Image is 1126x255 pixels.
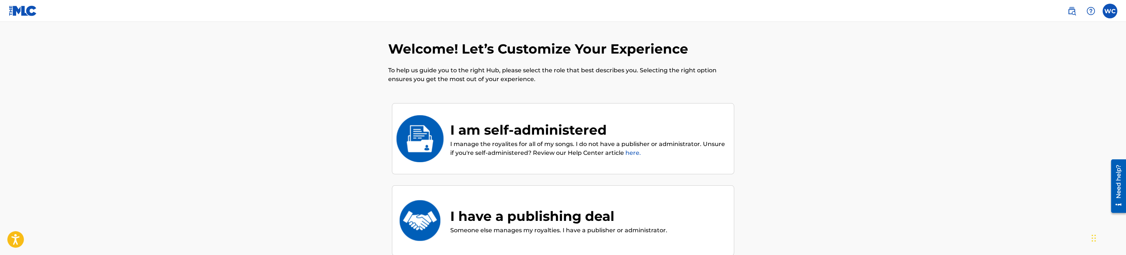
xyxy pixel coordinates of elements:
[1091,227,1096,249] div: Drag
[1064,4,1079,18] a: Public Search
[1067,7,1076,15] img: search
[450,120,726,140] div: I am self-administered
[388,41,692,57] h2: Welcome! Let’s Customize Your Experience
[625,149,641,156] a: here.
[388,66,738,84] p: To help us guide you to the right Hub, please select the role that best describes you. Selecting ...
[450,206,667,226] div: I have a publishing deal
[396,115,444,162] img: I am self-administered
[450,140,726,157] p: I manage the royalites for all of my songs. I do not have a publisher or administrator. Unsure if...
[1083,4,1098,18] div: Help
[1105,157,1126,216] iframe: Resource Center
[9,6,37,16] img: MLC Logo
[396,197,444,244] img: I have a publishing deal
[450,226,667,235] p: Someone else manages my royalties. I have a publisher or administrator.
[1089,220,1126,255] iframe: Chat Widget
[1102,4,1117,18] div: User Menu
[392,103,734,175] div: I am self-administeredI am self-administeredI manage the royalites for all of my songs. I do not ...
[1086,7,1095,15] img: help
